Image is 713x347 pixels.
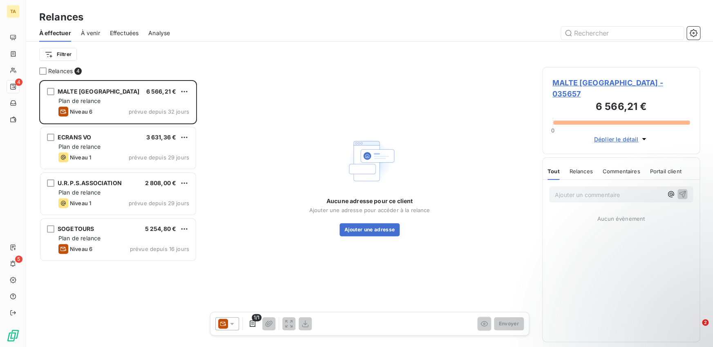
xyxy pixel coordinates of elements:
button: Ajouter une adresse [340,223,400,236]
span: Niveau 6 [70,246,92,252]
span: 4 [15,78,22,86]
span: À venir [81,29,100,37]
span: U.R.P.S.ASSOCIATION [58,179,122,186]
span: Relances [48,67,73,75]
span: Relances [569,168,592,175]
button: Déplier le détail [592,134,651,144]
span: prévue depuis 16 jours [130,246,189,252]
span: Analyse [148,29,170,37]
span: Niveau 1 [70,200,91,206]
h3: Relances [39,10,83,25]
span: Plan de relance [58,143,101,150]
span: Plan de relance [58,235,101,242]
div: grid [39,80,197,347]
div: TA [7,5,20,18]
iframe: Intercom live chat [685,319,705,339]
span: Niveau 6 [70,108,92,115]
span: ECRANS VO [58,134,91,141]
span: 5 254,80 € [145,225,177,232]
span: 1/1 [252,314,262,321]
iframe: Intercom notifications message [550,268,713,325]
span: Aucune adresse pour ce client [326,197,413,205]
span: 2 [702,319,709,326]
span: prévue depuis 29 jours [129,200,189,206]
h3: 6 566,21 € [552,99,690,116]
span: Ajouter une adresse pour accéder à la relance [309,207,430,213]
span: SOGETOURS [58,225,94,232]
span: Portail client [650,168,681,175]
span: 3 631,36 € [146,134,177,141]
span: Effectuées [110,29,139,37]
span: Commentaires [603,168,640,175]
span: Plan de relance [58,97,101,104]
button: Envoyer [494,317,524,330]
span: 4 [74,67,82,75]
span: À effectuer [39,29,71,37]
img: Logo LeanPay [7,329,20,342]
a: 4 [7,80,19,93]
img: Empty state [344,135,396,187]
input: Rechercher [561,27,684,40]
button: Filtrer [39,48,77,61]
span: MALTE [GEOGRAPHIC_DATA] [58,88,139,95]
span: 2 808,00 € [145,179,177,186]
span: MALTE [GEOGRAPHIC_DATA] - 035657 [552,77,690,99]
span: 0 [551,127,554,134]
span: Tout [548,168,560,175]
span: prévue depuis 29 jours [129,154,189,161]
span: Niveau 1 [70,154,91,161]
span: 5 [15,255,22,263]
span: Déplier le détail [594,135,639,143]
span: Aucun évènement [597,215,645,222]
span: prévue depuis 32 jours [129,108,189,115]
span: Plan de relance [58,189,101,196]
span: 6 566,21 € [146,88,177,95]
